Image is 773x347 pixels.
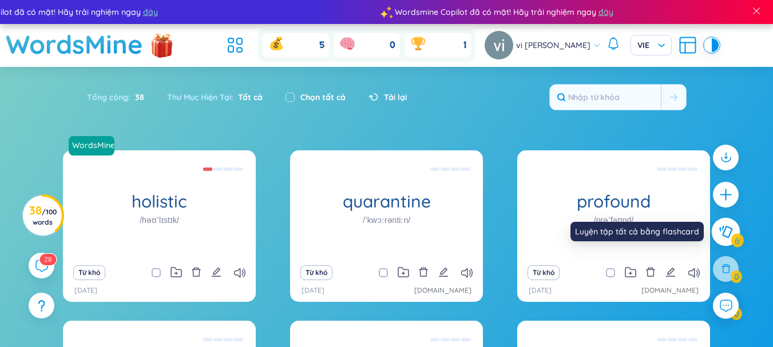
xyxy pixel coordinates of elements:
[598,6,613,18] span: đây
[384,91,407,103] span: Tải lại
[665,265,676,281] button: edit
[33,208,57,226] span: / 100 words
[485,31,516,59] a: avatar
[641,285,699,296] a: [DOMAIN_NAME]
[39,254,56,265] sup: 28
[438,265,449,281] button: edit
[418,267,429,277] span: delete
[645,265,656,281] button: delete
[363,214,410,226] h1: /ˈkwɔːrəntiːn/
[48,255,51,264] span: 8
[438,267,449,277] span: edit
[68,139,116,151] a: WordsMine
[550,85,661,110] input: Nhập từ khóa
[140,214,179,226] h1: /həʊˈlɪstɪk/
[645,267,656,277] span: delete
[418,265,429,281] button: delete
[74,285,97,296] p: [DATE]
[63,192,256,212] h1: holistic
[665,267,676,277] span: edit
[191,265,201,281] button: delete
[150,27,173,62] img: flashSalesIcon.a7f4f837.png
[69,136,119,155] a: WordsMine
[637,39,665,51] span: VIE
[44,255,48,264] span: 2
[516,39,590,51] span: vi [PERSON_NAME]
[142,6,157,18] span: đây
[191,267,201,277] span: delete
[594,214,633,226] h1: /prəˈfaʊnd/
[463,39,466,51] span: 1
[29,206,57,226] h3: 38
[6,24,143,65] a: WordsMine
[414,285,471,296] a: [DOMAIN_NAME]
[300,265,332,280] button: Từ khó
[485,31,513,59] img: avatar
[570,222,704,241] div: Luyện tập tất cả bằng flashcard
[319,39,324,51] span: 5
[302,285,324,296] p: [DATE]
[290,192,483,212] h1: quarantine
[130,91,144,103] span: 38
[233,92,263,102] span: Tất cả
[528,265,559,280] button: Từ khó
[211,265,221,281] button: edit
[87,85,156,109] div: Tổng cộng :
[73,265,105,280] button: Từ khó
[517,192,710,212] h1: profound
[390,39,395,51] span: 0
[529,285,552,296] p: [DATE]
[300,91,346,103] label: Chọn tất cả
[156,85,274,109] div: Thư Mục Hiện Tại :
[719,188,733,202] span: plus
[211,267,221,277] span: edit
